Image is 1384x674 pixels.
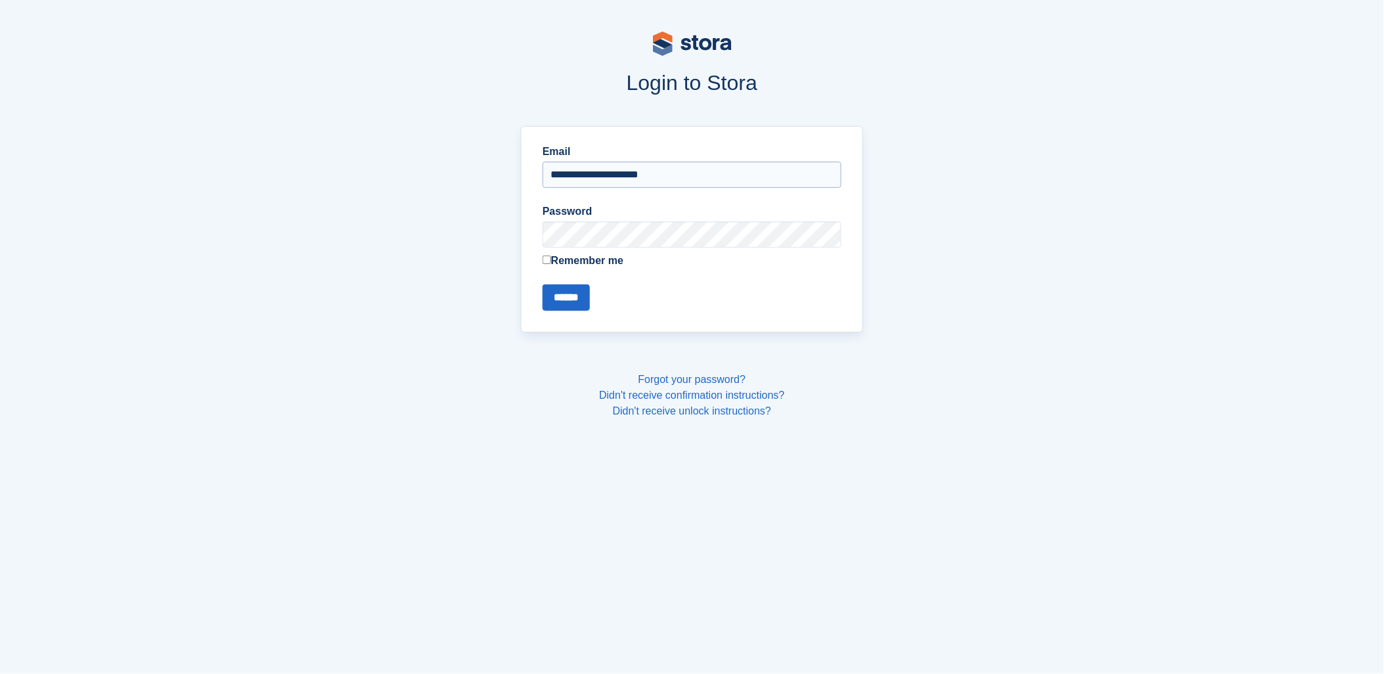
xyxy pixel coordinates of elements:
input: Remember me [543,256,551,264]
h1: Login to Stora [271,71,1114,95]
a: Didn't receive confirmation instructions? [599,390,784,401]
label: Password [543,204,841,219]
img: stora-logo-53a41332b3708ae10de48c4981b4e9114cc0af31d8433b30ea865607fb682f29.svg [653,32,732,56]
a: Forgot your password? [638,374,746,385]
a: Didn't receive unlock instructions? [613,405,771,416]
label: Email [543,144,841,160]
label: Remember me [543,253,841,269]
